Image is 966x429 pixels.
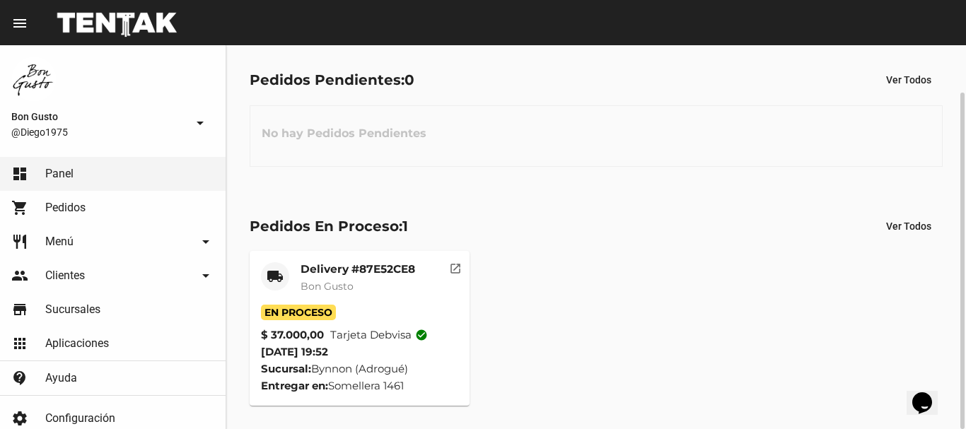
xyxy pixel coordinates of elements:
div: Pedidos Pendientes: [250,69,414,91]
strong: $ 37.000,00 [261,327,324,343]
mat-card-title: Delivery #87E52CE8 [301,262,415,276]
h3: No hay Pedidos Pendientes [250,112,438,155]
mat-icon: local_shipping [267,268,284,285]
span: Tarjeta debvisa [330,327,428,343]
mat-icon: arrow_drop_down [197,267,214,284]
mat-icon: contact_support [11,370,28,387]
span: Sucursales [45,302,100,317]
span: Aplicaciones [45,336,109,351]
span: Menú [45,235,74,249]
mat-icon: menu [11,15,28,32]
span: @Diego1975 [11,125,186,139]
span: 0 [405,71,414,88]
span: Configuración [45,411,115,425]
div: Pedidos En Proceso: [250,215,408,237]
mat-icon: check_circle [415,329,428,341]
iframe: chat widget [907,372,952,415]
mat-icon: shopping_cart [11,199,28,216]
mat-icon: store [11,301,28,318]
div: Somellera 1461 [261,377,458,394]
button: Ver Todos [875,213,943,239]
span: Ver Todos [886,74,931,86]
span: Bon Gusto [301,280,354,293]
mat-icon: apps [11,335,28,352]
mat-icon: restaurant [11,233,28,250]
span: Ver Todos [886,221,931,232]
button: Ver Todos [875,67,943,93]
span: Bon Gusto [11,108,186,125]
mat-icon: people [11,267,28,284]
span: [DATE] 19:52 [261,345,328,358]
mat-icon: arrow_drop_down [197,233,214,250]
span: Pedidos [45,201,86,215]
span: 1 [402,218,408,235]
mat-icon: settings [11,410,28,427]
div: Bynnon (Adrogué) [261,360,458,377]
strong: Sucursal: [261,362,311,375]
span: Clientes [45,269,85,283]
mat-icon: arrow_drop_down [192,114,209,131]
span: En Proceso [261,305,336,320]
img: 8570adf9-ca52-4367-b116-ae09c64cf26e.jpg [11,57,57,102]
mat-icon: open_in_new [449,260,462,273]
mat-icon: dashboard [11,165,28,182]
span: Ayuda [45,371,77,385]
strong: Entregar en: [261,379,328,392]
span: Panel [45,167,74,181]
